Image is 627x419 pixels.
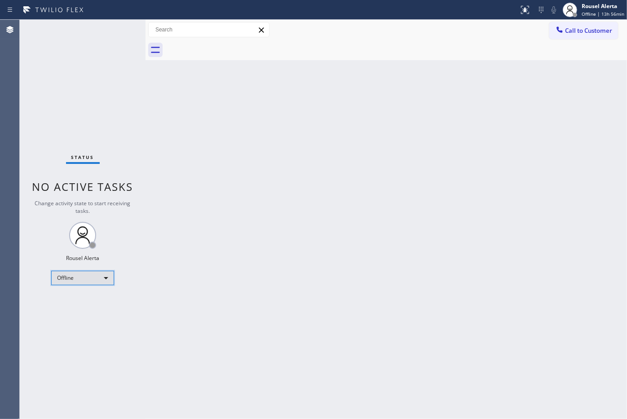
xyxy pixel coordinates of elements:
input: Search [149,22,269,37]
span: Status [71,154,94,160]
div: Offline [51,271,114,285]
span: No active tasks [32,179,133,194]
span: Change activity state to start receiving tasks. [35,199,131,215]
div: Rousel Alerta [66,254,99,262]
button: Mute [548,4,560,16]
button: Call to Customer [549,22,618,39]
span: Call to Customer [565,26,612,35]
span: Offline | 13h 56min [582,11,624,17]
div: Rousel Alerta [582,2,624,10]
